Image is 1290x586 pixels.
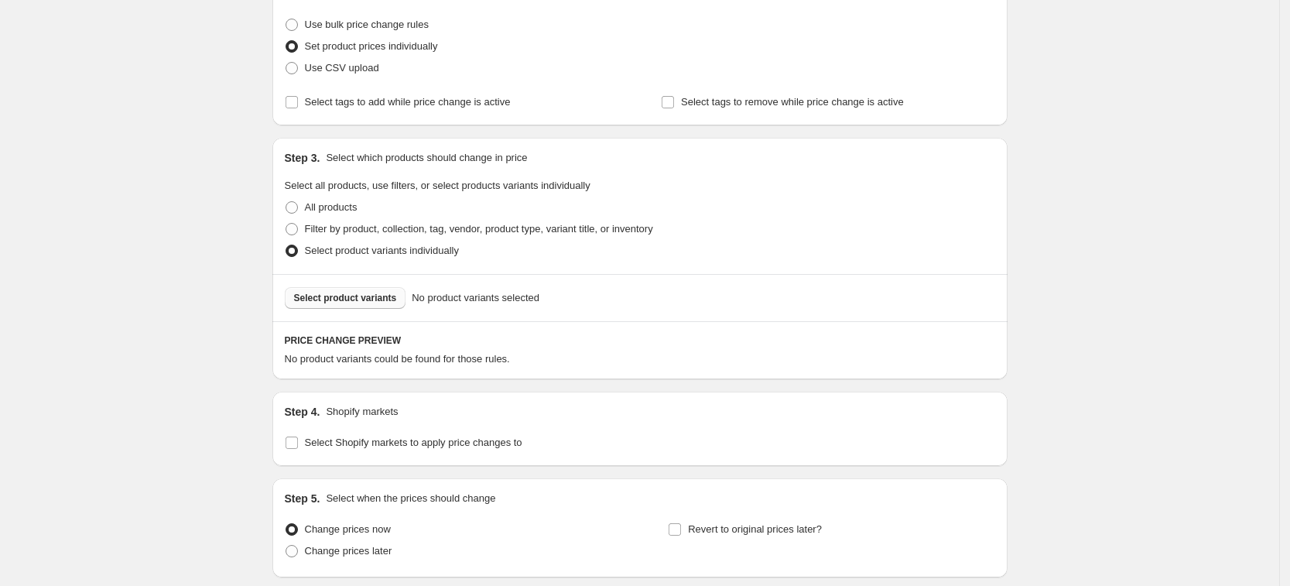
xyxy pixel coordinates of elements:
span: Filter by product, collection, tag, vendor, product type, variant title, or inventory [305,223,653,235]
h2: Step 5. [285,491,320,506]
h2: Step 4. [285,404,320,420]
span: No product variants selected [412,290,539,306]
span: Select product variants [294,292,397,304]
span: Use CSV upload [305,62,379,74]
span: Use bulk price change rules [305,19,429,30]
span: Select Shopify markets to apply price changes to [305,437,522,448]
p: Select which products should change in price [326,150,527,166]
span: No product variants could be found for those rules. [285,353,510,365]
p: Select when the prices should change [326,491,495,506]
span: Revert to original prices later? [688,523,822,535]
span: All products [305,201,358,213]
h6: PRICE CHANGE PREVIEW [285,334,995,347]
span: Select product variants individually [305,245,459,256]
button: Select product variants [285,287,406,309]
span: Select all products, use filters, or select products variants individually [285,180,590,191]
h2: Step 3. [285,150,320,166]
p: Shopify markets [326,404,398,420]
span: Change prices later [305,545,392,557]
span: Change prices now [305,523,391,535]
span: Set product prices individually [305,40,438,52]
span: Select tags to remove while price change is active [681,96,904,108]
span: Select tags to add while price change is active [305,96,511,108]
